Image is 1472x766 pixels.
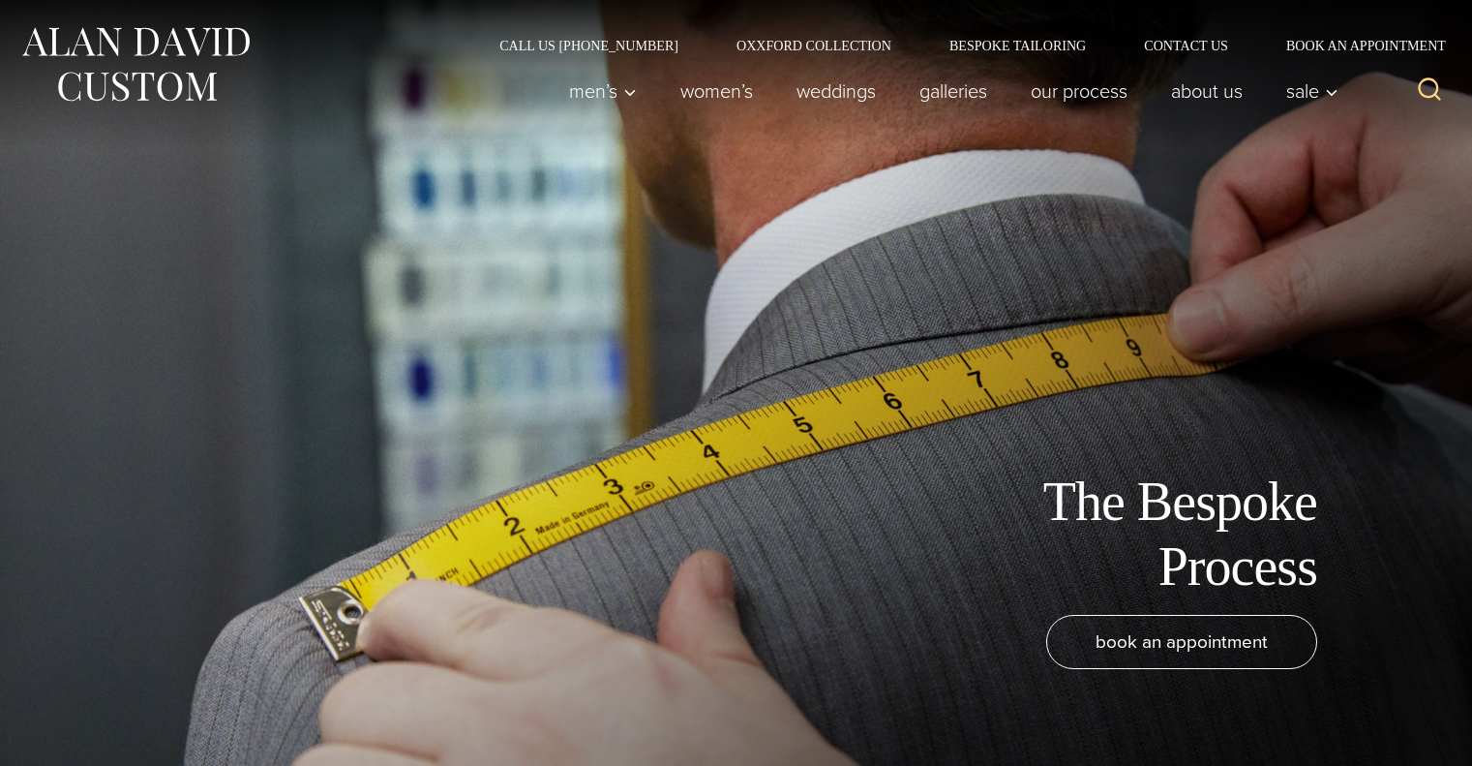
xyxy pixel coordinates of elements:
[1406,68,1453,114] button: View Search Form
[470,39,1453,52] nav: Secondary Navigation
[1150,72,1265,110] a: About Us
[1046,615,1317,669] a: book an appointment
[19,21,252,107] img: Alan David Custom
[548,72,1349,110] nav: Primary Navigation
[1257,39,1453,52] a: Book an Appointment
[775,72,898,110] a: weddings
[569,81,637,101] span: Men’s
[1009,72,1150,110] a: Our Process
[898,72,1009,110] a: Galleries
[659,72,775,110] a: Women’s
[707,39,920,52] a: Oxxford Collection
[920,39,1115,52] a: Bespoke Tailoring
[1096,628,1268,656] span: book an appointment
[1115,39,1257,52] a: Contact Us
[882,470,1317,599] h1: The Bespoke Process
[1286,81,1338,101] span: Sale
[470,39,707,52] a: Call Us [PHONE_NUMBER]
